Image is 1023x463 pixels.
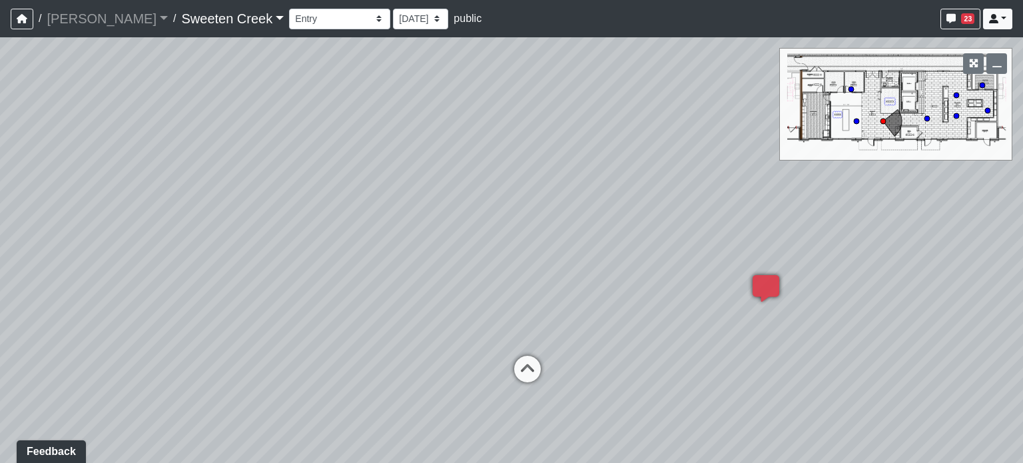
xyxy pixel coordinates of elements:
span: / [168,5,181,32]
span: 23 [961,13,974,24]
a: [PERSON_NAME] [47,5,168,32]
iframe: Ybug feedback widget [10,436,89,463]
a: Sweeten Creek [181,5,284,32]
span: / [33,5,47,32]
span: public [454,13,482,24]
button: 23 [940,9,980,29]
